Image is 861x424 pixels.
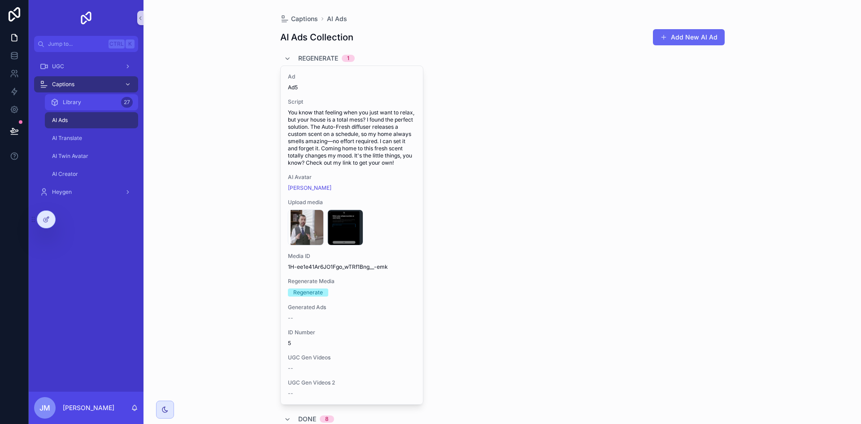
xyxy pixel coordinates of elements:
span: Captions [291,14,318,23]
span: You know that feeling when you just want to relax, but your house is a total mess? I found the pe... [288,109,416,166]
span: Done [298,415,316,424]
span: Captions [52,81,74,88]
span: UGC Gen Videos 2 [288,379,416,386]
a: Library27 [45,94,138,110]
a: [PERSON_NAME] [288,184,331,192]
span: Script [288,98,416,105]
span: Heygen [52,188,72,196]
span: AI Translate [52,135,82,142]
div: scrollable content [29,52,143,212]
div: 27 [121,97,133,108]
a: AI Ads [327,14,347,23]
a: UGC [34,58,138,74]
span: AI Ads [52,117,68,124]
span: -- [288,315,293,322]
a: AI Creator [45,166,138,182]
span: Media ID [288,253,416,260]
span: Upload media [288,199,416,206]
a: Heygen [34,184,138,200]
a: AI Ads [45,112,138,128]
a: AI Twin Avatar [45,148,138,164]
span: Ad [288,73,416,80]
div: 8 [325,415,329,423]
span: AI Avatar [288,174,416,181]
h1: AI Ads Collection [280,31,353,44]
img: App logo [79,11,93,25]
a: Captions [280,14,318,23]
span: Ad5 [288,84,416,91]
span: UGC [52,63,64,70]
span: 1H-ee1e41Ar6JO1Fgo_wTRf1Bng__-emk [288,263,416,271]
a: Captions [34,76,138,92]
span: -- [288,365,293,372]
p: [PERSON_NAME] [63,403,114,412]
a: AdAd5ScriptYou know that feeling when you just want to relax, but your house is a total mess? I f... [280,66,424,405]
button: Jump to...CtrlK [34,36,138,52]
span: Jump to... [48,40,105,48]
span: 5 [288,340,416,347]
div: 1 [347,55,349,62]
span: AI Twin Avatar [52,153,88,160]
span: Generated Ads [288,304,416,311]
span: K [126,40,134,48]
span: JM [39,402,50,413]
span: ID Number [288,329,416,336]
button: Add New AI Ad [653,29,725,45]
span: Ctrl [109,39,125,48]
div: Regenerate [293,288,323,297]
span: -- [288,390,293,397]
span: Library [63,99,81,106]
span: Regenerate [298,54,338,63]
span: UGC Gen Videos [288,354,416,361]
span: AI Creator [52,170,78,178]
a: AI Translate [45,130,138,146]
span: Regenerate Media [288,278,416,285]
